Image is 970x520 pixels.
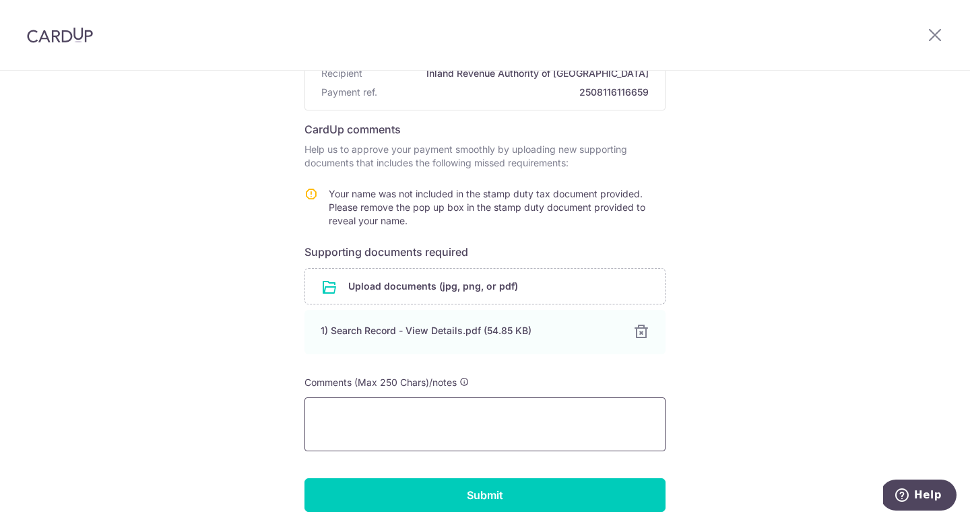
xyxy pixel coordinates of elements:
iframe: Opens a widget where you can find more information [883,480,957,513]
span: Comments (Max 250 Chars)/notes [304,377,457,388]
span: Recipient [321,67,362,80]
span: Inland Revenue Authority of [GEOGRAPHIC_DATA] [368,67,649,80]
input: Submit [304,478,666,512]
span: Your name was not included in the stamp duty tax document provided. Please remove the pop up box ... [329,188,645,226]
h6: CardUp comments [304,121,666,137]
div: Upload documents (jpg, png, or pdf) [304,268,666,304]
img: CardUp [27,27,93,43]
span: 2508116116659 [383,86,649,99]
span: Payment ref. [321,86,377,99]
p: Help us to approve your payment smoothly by uploading new supporting documents that includes the ... [304,143,666,170]
div: 1) Search Record - View Details.pdf (54.85 KB) [321,324,617,337]
h6: Supporting documents required [304,244,666,260]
